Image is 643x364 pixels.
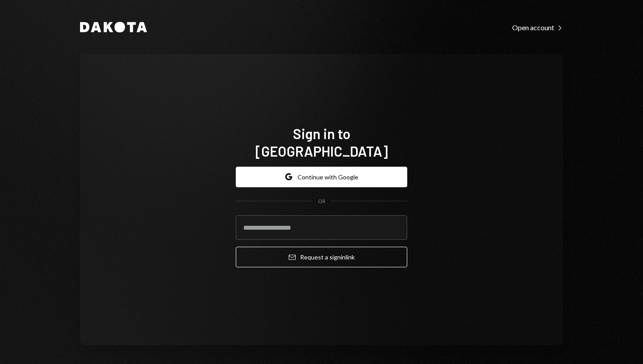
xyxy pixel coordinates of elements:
[512,22,563,32] a: Open account
[236,125,407,160] h1: Sign in to [GEOGRAPHIC_DATA]
[512,23,563,32] div: Open account
[236,167,407,187] button: Continue with Google
[318,198,325,205] div: OR
[236,247,407,267] button: Request a signinlink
